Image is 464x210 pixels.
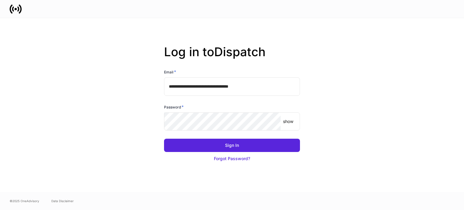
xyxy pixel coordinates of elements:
p: show [283,118,293,124]
span: © 2025 OneAdvisory [10,199,39,203]
button: Sign In [164,139,300,152]
div: Forgot Password? [214,156,250,162]
a: Data Disclaimer [51,199,74,203]
h2: Log in to Dispatch [164,45,300,69]
button: Forgot Password? [164,152,300,165]
div: Sign In [225,142,239,148]
h6: Email [164,69,176,75]
h6: Password [164,104,184,110]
